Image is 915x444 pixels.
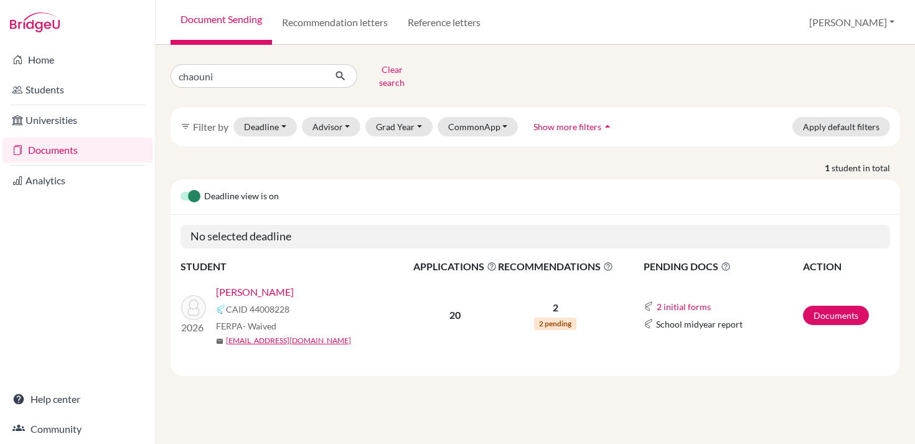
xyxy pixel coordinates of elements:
strong: 1 [825,161,832,174]
span: Deadline view is on [204,189,279,204]
th: ACTION [802,258,890,275]
img: Bridge-U [10,12,60,32]
button: Advisor [302,117,361,136]
a: Community [2,417,152,442]
img: Common App logo [216,305,226,314]
button: 2 initial forms [656,300,711,314]
span: School midyear report [656,318,743,331]
span: 2 pending [534,318,576,330]
a: Help center [2,387,152,412]
a: Documents [2,138,152,163]
button: Grad Year [365,117,433,136]
span: Filter by [193,121,228,133]
span: - Waived [243,321,276,331]
i: filter_list [181,121,190,131]
span: student in total [832,161,900,174]
button: Deadline [233,117,297,136]
input: Find student by name... [171,64,325,88]
th: STUDENT [181,258,413,275]
a: Universities [2,108,152,133]
img: Common App logo [644,319,654,329]
img: Common App logo [644,301,654,311]
button: Clear search [357,60,426,92]
a: [PERSON_NAME] [216,285,294,300]
a: [EMAIL_ADDRESS][DOMAIN_NAME] [226,335,351,346]
a: Home [2,47,152,72]
p: 2 [498,300,613,315]
span: FERPA [216,319,276,333]
span: Show more filters [533,121,601,132]
b: 20 [449,309,461,321]
span: RECOMMENDATIONS [498,259,613,274]
h5: No selected deadline [181,225,890,248]
a: Documents [803,306,869,325]
button: Apply default filters [792,117,890,136]
img: Chaouni, Layla [181,295,206,320]
a: Students [2,77,152,102]
span: CAID 44008228 [226,303,289,316]
a: Analytics [2,168,152,193]
button: [PERSON_NAME] [804,11,900,34]
span: mail [216,338,223,345]
p: 2026 [181,320,206,335]
button: CommonApp [438,117,518,136]
span: PENDING DOCS [644,259,802,274]
span: APPLICATIONS [413,259,497,274]
i: arrow_drop_up [601,120,614,133]
button: Show more filtersarrow_drop_up [523,117,624,136]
